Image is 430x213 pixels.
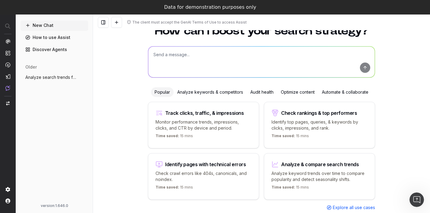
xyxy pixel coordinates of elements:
span: Explore all use cases [333,205,375,211]
div: Track clicks, traffic, & impressions [165,111,244,115]
span: Analyze search trends for: Notre Dame fo [25,74,79,80]
div: Identify pages with technical errors [165,162,246,167]
span: Time saved: [271,134,295,138]
a: Discover Agents [21,45,88,54]
p: 15 mins [156,185,193,192]
img: My account [5,198,10,203]
div: Popular [151,87,174,97]
span: Time saved: [156,134,179,138]
p: 15 mins [271,134,309,141]
span: Time saved: [271,185,295,189]
button: New Chat [21,21,88,30]
img: Analytics [5,39,10,44]
a: How to use Assist [21,33,88,42]
div: Audit health [247,87,277,97]
div: Automate & collaborate [318,87,372,97]
p: Monitor performance trends, impressions, clicks, and CTR by device and period. [156,119,252,131]
div: The client must accept the GenAI Terms of Use to access Assist [132,20,247,25]
p: Analyze keyword trends over time to compare popularity and detect seasonality shifts. [271,170,367,182]
div: version: 1.646.0 [23,203,86,208]
img: Switch project [6,101,10,105]
img: Activation [5,62,10,67]
img: Assist [5,86,10,91]
div: Data for demonstration purposes only [164,4,256,10]
img: Setting [5,187,10,192]
p: 15 mins [271,185,309,192]
div: Analyze & compare search trends [281,162,359,167]
p: 15 mins [156,134,193,141]
a: Explore all use cases [327,205,375,211]
p: Check crawl errors like 404s, canonicals, and noindex. [156,170,252,182]
p: Identify top pages, queries, & keywords by clicks, impressions, and rank. [271,119,367,131]
img: Studio [5,74,10,79]
h1: How can I boost your search strategy? [148,26,375,37]
span: older [25,64,37,70]
button: Analyze search trends for: Notre Dame fo [21,73,88,82]
div: Optimize content [277,87,318,97]
img: Intelligence [5,50,10,56]
span: Time saved: [156,185,179,189]
iframe: Intercom live chat [409,192,424,207]
div: Analyze keywords & competitors [174,87,247,97]
div: Check rankings & top performers [281,111,357,115]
